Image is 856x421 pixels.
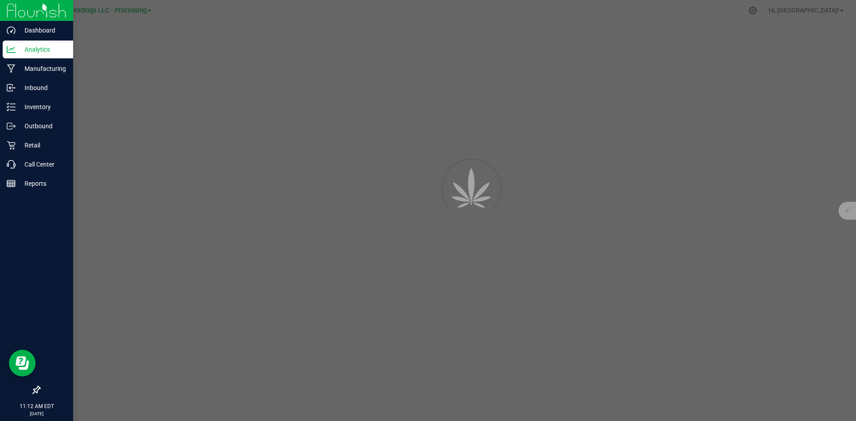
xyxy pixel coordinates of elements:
[16,178,69,189] p: Reports
[7,83,16,92] inline-svg: Inbound
[16,102,69,112] p: Inventory
[7,122,16,131] inline-svg: Outbound
[7,45,16,54] inline-svg: Analytics
[7,179,16,188] inline-svg: Reports
[4,410,69,417] p: [DATE]
[16,159,69,170] p: Call Center
[4,402,69,410] p: 11:12 AM EDT
[7,26,16,35] inline-svg: Dashboard
[9,350,36,376] iframe: Resource center
[7,160,16,169] inline-svg: Call Center
[16,44,69,55] p: Analytics
[16,140,69,151] p: Retail
[7,102,16,111] inline-svg: Inventory
[16,121,69,131] p: Outbound
[7,141,16,150] inline-svg: Retail
[16,82,69,93] p: Inbound
[16,63,69,74] p: Manufacturing
[7,64,16,73] inline-svg: Manufacturing
[16,25,69,36] p: Dashboard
